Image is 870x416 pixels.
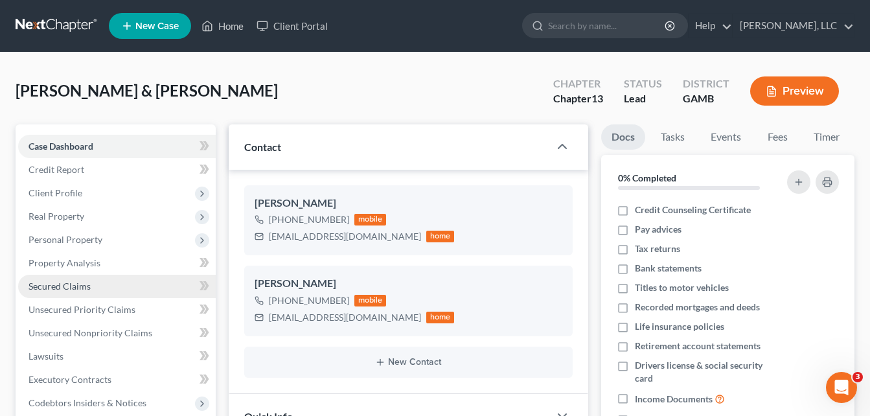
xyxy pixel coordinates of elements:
[29,234,102,245] span: Personal Property
[635,262,702,275] span: Bank statements
[624,76,662,91] div: Status
[635,223,681,236] span: Pay advices
[269,230,421,243] div: [EMAIL_ADDRESS][DOMAIN_NAME]
[635,281,729,294] span: Titles to motor vehicles
[548,14,667,38] input: Search by name...
[700,124,751,150] a: Events
[18,298,216,321] a: Unsecured Priority Claims
[29,187,82,198] span: Client Profile
[29,141,93,152] span: Case Dashboard
[250,14,334,38] a: Client Portal
[689,14,732,38] a: Help
[29,351,63,362] span: Lawsuits
[426,312,455,323] div: home
[195,14,250,38] a: Home
[757,124,798,150] a: Fees
[18,251,216,275] a: Property Analysis
[853,372,863,382] span: 3
[635,359,780,385] span: Drivers license & social security card
[16,81,278,100] span: [PERSON_NAME] & [PERSON_NAME]
[29,257,100,268] span: Property Analysis
[255,357,562,367] button: New Contact
[269,311,421,324] div: [EMAIL_ADDRESS][DOMAIN_NAME]
[269,294,349,307] div: [PHONE_NUMBER]
[683,91,729,106] div: GAMB
[750,76,839,106] button: Preview
[29,164,84,175] span: Credit Report
[635,320,724,333] span: Life insurance policies
[354,295,387,306] div: mobile
[803,124,850,150] a: Timer
[18,135,216,158] a: Case Dashboard
[826,372,857,403] iframe: Intercom live chat
[426,231,455,242] div: home
[683,76,729,91] div: District
[733,14,854,38] a: [PERSON_NAME], LLC
[635,393,713,406] span: Income Documents
[591,92,603,104] span: 13
[29,211,84,222] span: Real Property
[650,124,695,150] a: Tasks
[135,21,179,31] span: New Case
[553,91,603,106] div: Chapter
[29,281,91,292] span: Secured Claims
[29,304,135,315] span: Unsecured Priority Claims
[635,203,751,216] span: Credit Counseling Certificate
[255,276,562,292] div: [PERSON_NAME]
[18,368,216,391] a: Executory Contracts
[635,340,761,352] span: Retirement account statements
[18,158,216,181] a: Credit Report
[18,321,216,345] a: Unsecured Nonpriority Claims
[635,242,680,255] span: Tax returns
[244,141,281,153] span: Contact
[18,345,216,368] a: Lawsuits
[624,91,662,106] div: Lead
[29,327,152,338] span: Unsecured Nonpriority Claims
[18,275,216,298] a: Secured Claims
[29,374,111,385] span: Executory Contracts
[635,301,760,314] span: Recorded mortgages and deeds
[29,397,146,408] span: Codebtors Insiders & Notices
[354,214,387,225] div: mobile
[601,124,645,150] a: Docs
[255,196,562,211] div: [PERSON_NAME]
[269,213,349,226] div: [PHONE_NUMBER]
[553,76,603,91] div: Chapter
[618,172,676,183] strong: 0% Completed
